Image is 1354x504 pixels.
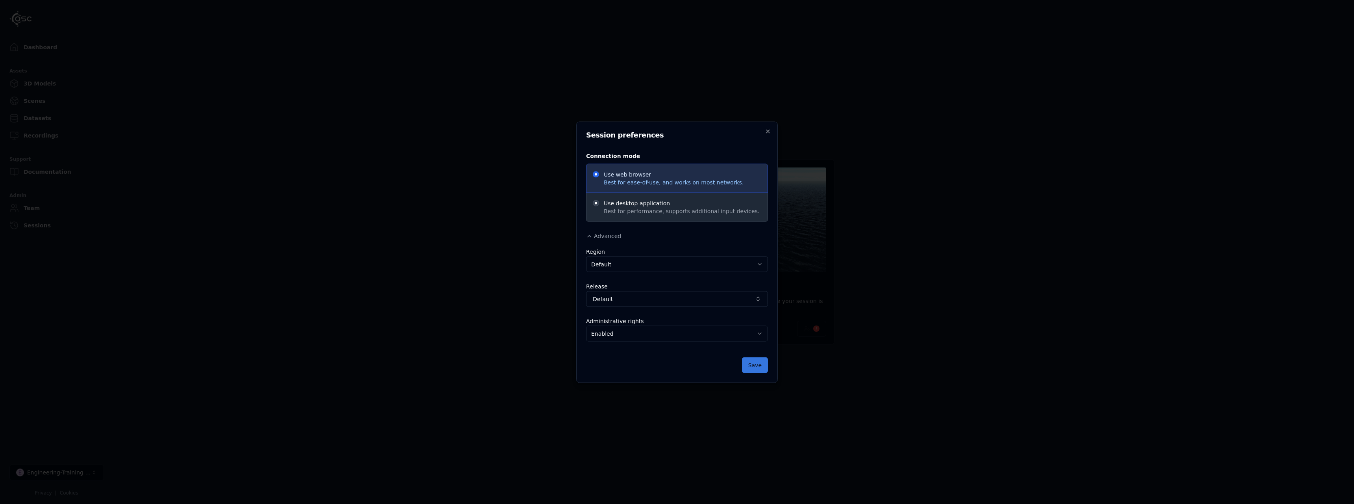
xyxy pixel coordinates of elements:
span: Best for performance, supports additional input devices. [604,207,759,215]
label: Release [586,283,608,289]
legend: Connection mode [586,151,640,160]
span: Default [593,295,752,303]
label: Administrative rights [586,318,644,324]
span: Use desktop application [604,199,759,207]
span: Advanced [594,232,621,239]
h2: Session preferences [586,131,768,138]
span: Use desktop application [586,192,768,221]
button: Save [742,357,768,373]
label: Region [586,248,605,255]
span: Use web browser [604,170,744,178]
span: Use web browser [586,164,768,193]
button: Advanced [586,232,621,240]
span: Best for ease-of-use, and works on most networks. [604,178,744,186]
